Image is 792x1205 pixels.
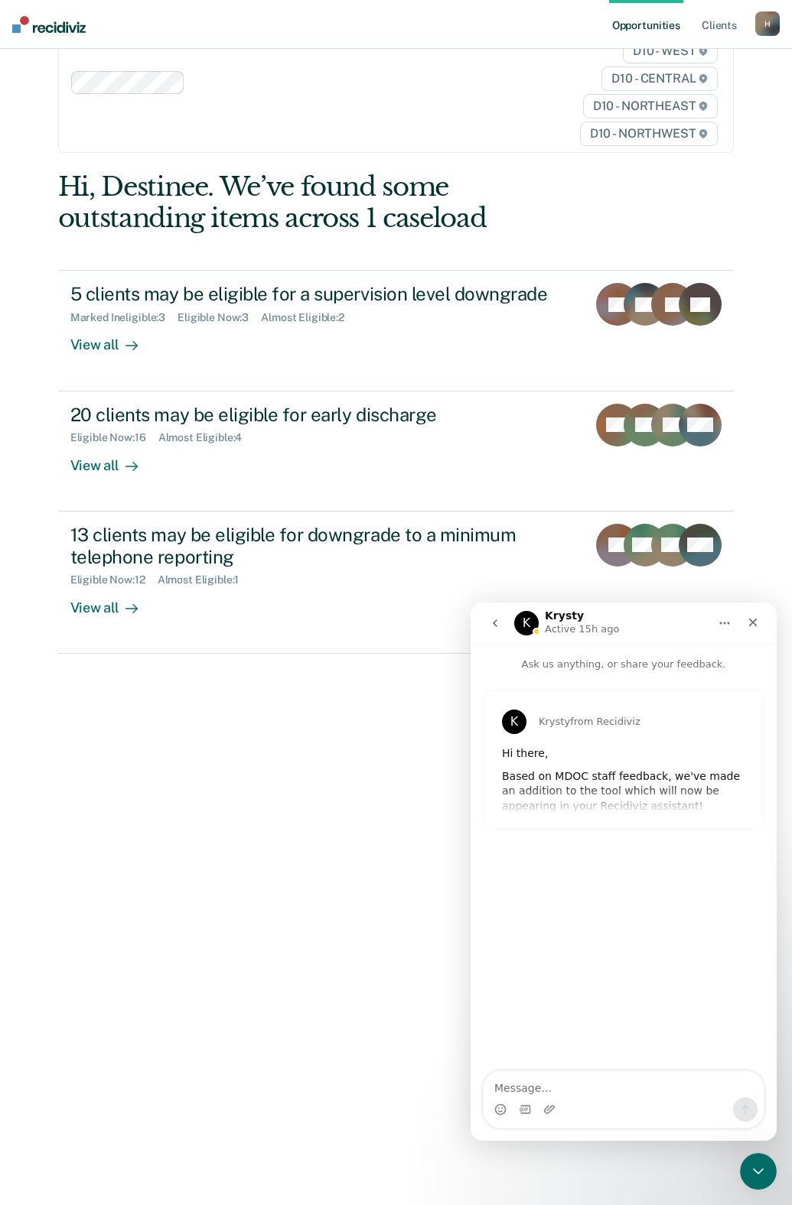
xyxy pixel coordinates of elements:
[755,11,780,36] button: H
[740,1153,777,1190] iframe: Intercom live chat
[601,67,718,91] span: D10 - CENTRAL
[70,431,158,444] div: Eligible Now : 16
[58,391,735,512] a: 20 clients may be eligible for early dischargeEligible Now:16Almost Eligible:4View all
[12,16,86,33] img: Recidiviz
[178,311,261,324] div: Eligible Now : 3
[70,444,156,474] div: View all
[58,270,735,391] a: 5 clients may be eligible for a supervision level downgradeMarked Ineligible:3Eligible Now:3Almos...
[70,324,156,354] div: View all
[58,171,599,234] div: Hi, Destinee. We’ve found some outstanding items across 1 caseload
[580,122,718,146] span: D10 - NORTHWEST
[70,283,575,305] div: 5 clients may be eligible for a supervision level downgrade
[70,586,156,616] div: View all
[58,512,735,654] a: 13 clients may be eligible for downgrade to a minimum telephone reportingEligible Now:12Almost El...
[158,431,255,444] div: Almost Eligible : 4
[471,602,777,1141] iframe: Intercom live chat
[70,311,178,324] div: Marked Ineligible : 3
[583,94,718,119] span: D10 - NORTHEAST
[70,524,575,568] div: 13 clients may be eligible for downgrade to a minimum telephone reporting
[261,311,357,324] div: Almost Eligible : 2
[623,39,718,63] span: D10 - WEST
[158,573,252,586] div: Almost Eligible : 1
[70,573,158,586] div: Eligible Now : 12
[70,404,575,426] div: 20 clients may be eligible for early discharge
